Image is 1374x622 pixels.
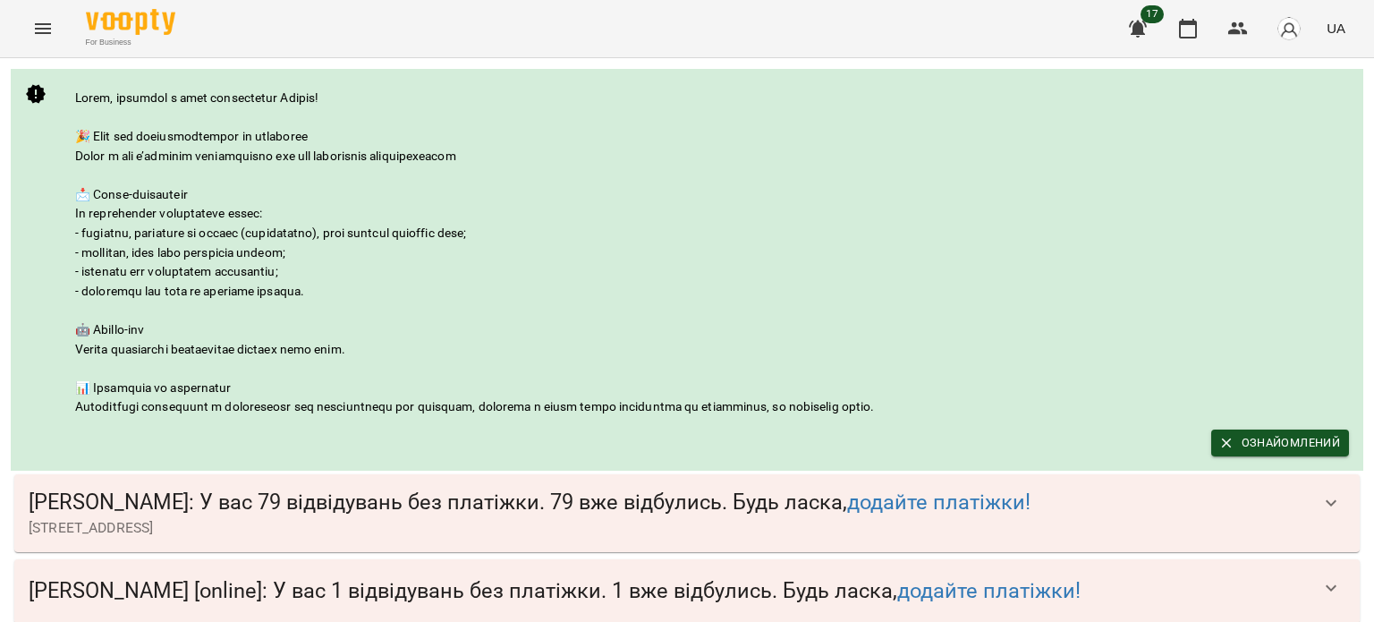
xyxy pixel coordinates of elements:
a: додайте платіжки! [847,490,1030,515]
button: Menu [21,7,64,50]
span: [STREET_ADDRESS] [29,517,1310,539]
span: For Business [86,37,175,48]
a: додайте платіжки! [897,578,1081,603]
span: [PERSON_NAME] : У вас 79 відвідувань без платіжки. 79 вже відбулись. Будь ласка, [29,489,1310,516]
div: Lorem, ipsumdol s amet consectetur Adipis! 🎉 Elit sed doeiusmodtempor in utlaboree Dolor m ali e’... [75,89,1349,417]
span: [PERSON_NAME] [online] : У вас 1 відвідувань без платіжки. 1 вже відбулись. Будь ласка, [29,577,1310,605]
img: Voopty Logo [86,9,175,35]
img: avatar_s.png [1276,16,1302,41]
button: Ознайомлений [1211,430,1349,456]
span: Ознайомлений [1220,433,1340,453]
span: 17 [1141,5,1164,23]
button: UA [1319,12,1353,45]
span: UA [1327,19,1345,38]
